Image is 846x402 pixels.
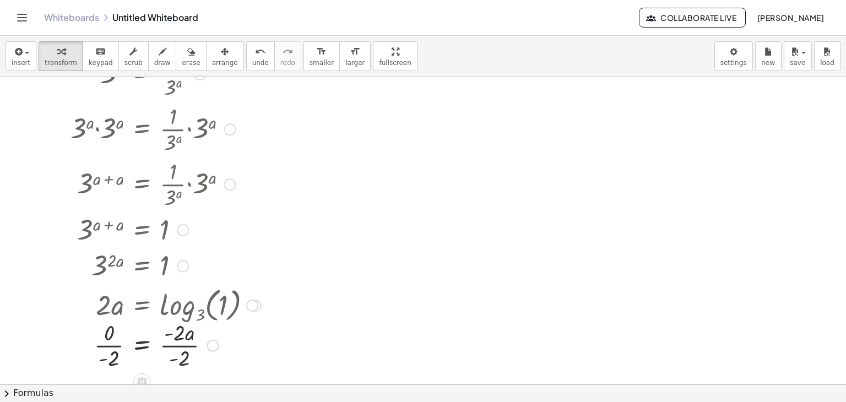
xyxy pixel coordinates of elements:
button: load [814,41,840,71]
span: insert [12,59,30,67]
button: scrub [118,41,149,71]
span: erase [182,59,200,67]
button: [PERSON_NAME] [748,8,833,28]
i: redo [283,45,293,58]
a: Whiteboards [44,12,99,23]
i: undo [255,45,265,58]
span: undo [252,59,269,67]
button: format_sizesmaller [303,41,340,71]
div: Apply the same math to both sides of the equation [133,373,151,391]
button: insert [6,41,36,71]
span: settings [720,59,747,67]
span: draw [154,59,171,67]
span: fullscreen [379,59,411,67]
span: load [820,59,834,67]
button: format_sizelarger [339,41,371,71]
span: redo [280,59,295,67]
span: [PERSON_NAME] [757,13,824,23]
button: arrange [206,41,244,71]
button: save [784,41,812,71]
span: smaller [310,59,334,67]
button: redoredo [274,41,301,71]
span: transform [45,59,77,67]
button: fullscreen [373,41,417,71]
i: format_size [350,45,360,58]
button: erase [176,41,206,71]
button: transform [39,41,83,71]
span: save [790,59,805,67]
button: Toggle navigation [13,9,31,26]
button: new [755,41,782,71]
span: larger [345,59,365,67]
span: arrange [212,59,238,67]
button: keyboardkeypad [83,41,119,71]
button: undoundo [246,41,275,71]
button: settings [714,41,753,71]
button: draw [148,41,177,71]
span: scrub [124,59,143,67]
i: keyboard [95,45,106,58]
button: Collaborate Live [639,8,746,28]
span: keypad [89,59,113,67]
span: new [761,59,775,67]
i: format_size [316,45,327,58]
span: Collaborate Live [648,13,736,23]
